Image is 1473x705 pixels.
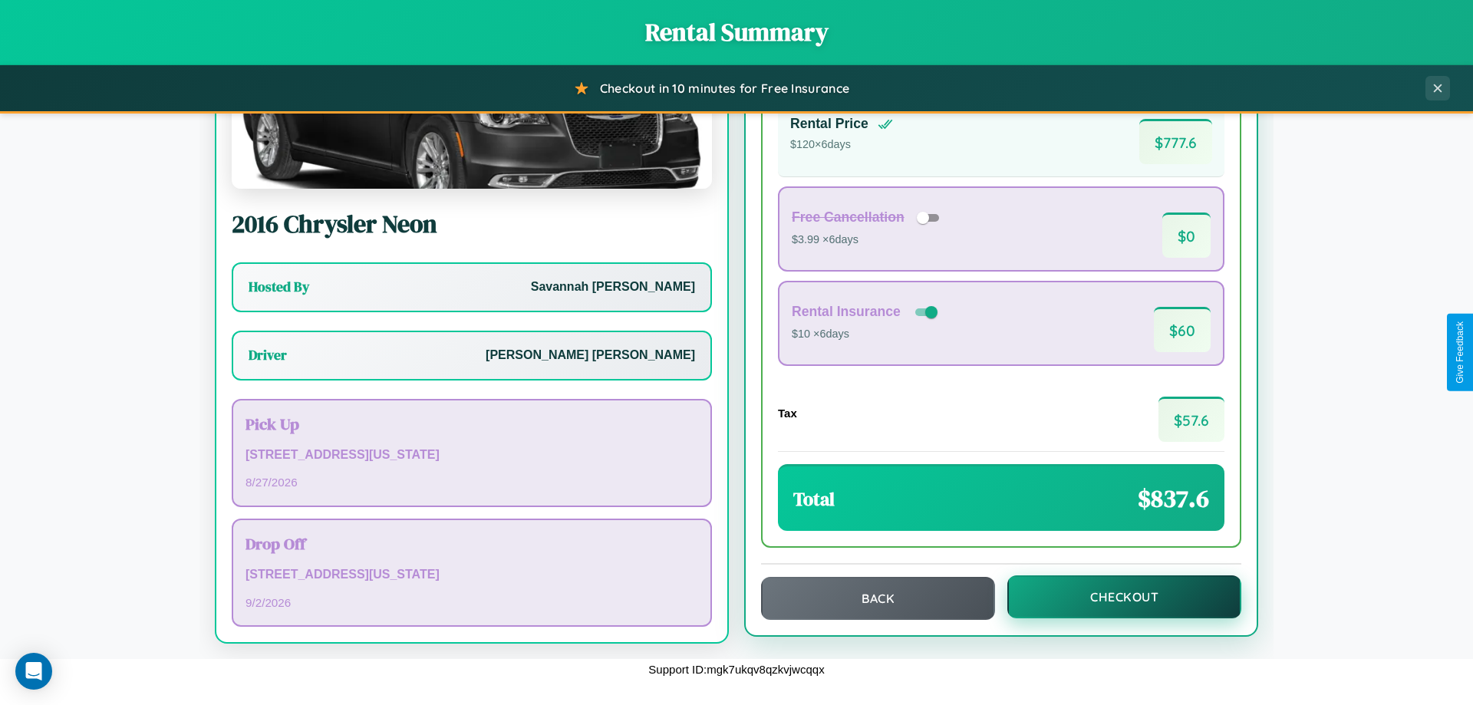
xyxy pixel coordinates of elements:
h3: Total [793,486,835,512]
span: $ 777.6 [1139,119,1212,164]
p: $3.99 × 6 days [792,230,944,250]
p: Savannah [PERSON_NAME] [531,276,695,298]
h4: Free Cancellation [792,209,905,226]
span: $ 0 [1162,212,1211,258]
p: [STREET_ADDRESS][US_STATE] [245,444,698,466]
p: $ 120 × 6 days [790,135,893,155]
h3: Driver [249,346,287,364]
span: $ 837.6 [1138,482,1209,516]
h3: Pick Up [245,413,698,435]
button: Back [761,577,995,620]
div: Give Feedback [1455,321,1465,384]
p: 9 / 2 / 2026 [245,592,698,613]
h3: Hosted By [249,278,309,296]
p: [STREET_ADDRESS][US_STATE] [245,564,698,586]
h2: 2016 Chrysler Neon [232,207,712,241]
p: Support ID: mgk7ukqv8qzkvjwcqqx [648,659,824,680]
span: $ 60 [1154,307,1211,352]
div: Open Intercom Messenger [15,653,52,690]
button: Checkout [1007,575,1241,618]
h4: Rental Price [790,116,868,132]
h4: Tax [778,407,797,420]
p: 8 / 27 / 2026 [245,472,698,493]
p: $10 × 6 days [792,324,941,344]
h1: Rental Summary [15,15,1458,49]
h3: Drop Off [245,532,698,555]
span: Checkout in 10 minutes for Free Insurance [600,81,849,96]
span: $ 57.6 [1158,397,1224,442]
p: [PERSON_NAME] [PERSON_NAME] [486,344,695,367]
h4: Rental Insurance [792,304,901,320]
